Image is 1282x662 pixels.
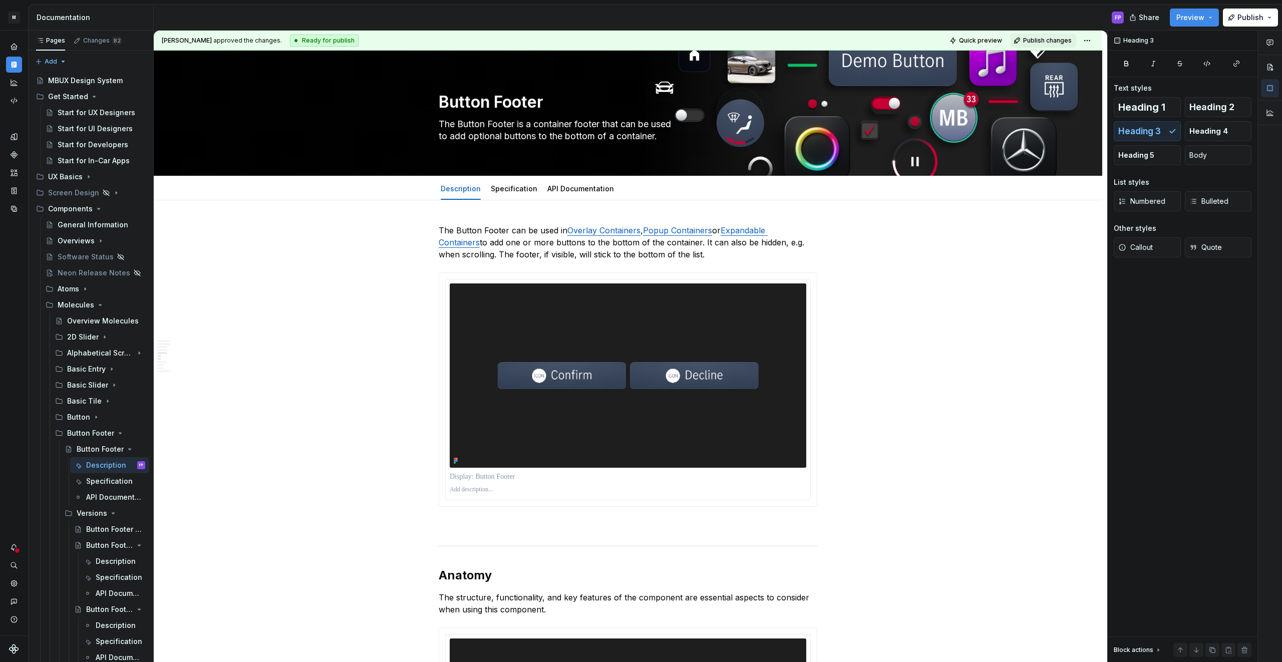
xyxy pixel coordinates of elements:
[70,521,149,537] a: Button Footer - Versions
[1185,97,1252,117] button: Heading 2
[86,540,133,550] div: Button Footer - V04
[6,593,22,609] div: Contact support
[1237,13,1263,23] span: Publish
[547,184,614,193] a: API Documentation
[58,268,130,278] div: Neon Release Notes
[32,73,149,89] a: MBUX Design System
[51,377,149,393] div: Basic Slider
[8,12,20,24] div: M
[42,153,149,169] a: Start for In-Car Apps
[1118,102,1165,112] span: Heading 1
[42,105,149,121] a: Start for UX Designers
[290,35,359,47] div: Ready for publish
[6,539,22,555] button: Notifications
[67,364,106,374] div: Basic Entry
[6,165,22,181] a: Assets
[6,575,22,591] a: Settings
[80,569,149,585] a: Specification
[58,252,114,262] div: Software Status
[42,281,149,297] div: Atoms
[70,601,149,617] a: Button Footer - V03
[86,476,133,486] div: Specification
[6,93,22,109] a: Code automation
[6,129,22,145] a: Design tokens
[6,183,22,199] a: Storybook stories
[1011,34,1076,48] button: Publish changes
[86,492,143,502] div: API Documentation
[1185,121,1252,141] button: Heading 4
[6,557,22,573] button: Search ⌘K
[439,224,817,260] p: The Button Footer can be used in , or to add one or more buttons to the bottom of the container. ...
[80,585,149,601] a: API Documentation
[1139,13,1159,23] span: Share
[86,460,126,470] div: Description
[567,225,640,235] a: Overlay Containers
[1114,646,1153,654] div: Block actions
[96,556,136,566] div: Description
[9,644,19,654] a: Supernova Logo
[96,620,136,630] div: Description
[32,169,149,185] div: UX Basics
[959,37,1002,45] span: Quick preview
[61,505,149,521] div: Versions
[67,332,99,342] div: 2D Slider
[80,553,149,569] a: Description
[42,217,149,233] a: General Information
[1124,9,1166,27] button: Share
[112,37,122,45] span: 82
[48,172,83,182] div: UX Basics
[1023,37,1072,45] span: Publish changes
[58,284,79,294] div: Atoms
[32,201,149,217] div: Components
[67,428,114,438] div: Button Footer
[58,124,133,134] div: Start for UI Designers
[42,265,149,281] a: Neon Release Notes
[45,58,57,66] span: Add
[1118,196,1165,206] span: Numbered
[437,116,815,144] textarea: The Button Footer is a container footer that can be used to add optional buttons to the bottom of...
[58,300,94,310] div: Molecules
[6,57,22,73] a: Documentation
[6,201,22,217] a: Data sources
[1176,13,1204,23] span: Preview
[51,361,149,377] div: Basic Entry
[67,348,133,358] div: Alphabetical Scrollbar
[48,76,123,86] div: MBUX Design System
[1189,196,1228,206] span: Bulleted
[439,591,817,615] p: The structure, functionality, and key features of the component are essential aspects to consider...
[441,184,481,193] a: Description
[96,636,142,646] div: Specification
[162,37,282,45] span: approved the changes.
[61,441,149,457] a: Button Footer
[42,233,149,249] a: Overviews
[48,204,93,214] div: Components
[32,55,70,69] button: Add
[6,147,22,163] a: Components
[543,178,618,199] div: API Documentation
[51,393,149,409] div: Basic Tile
[58,108,135,118] div: Start for UX Designers
[439,567,817,583] h2: Anatomy
[6,39,22,55] a: Home
[1114,97,1181,117] button: Heading 1
[51,313,149,329] a: Overview Molecules
[58,236,95,246] div: Overviews
[70,489,149,505] a: API Documentation
[70,457,149,473] a: DescriptionFP
[37,13,149,23] div: Documentation
[139,460,143,470] div: FP
[51,345,149,361] div: Alphabetical Scrollbar
[1114,237,1181,257] button: Callout
[1189,242,1222,252] span: Quote
[96,572,142,582] div: Specification
[1118,242,1153,252] span: Callout
[1114,145,1181,165] button: Heading 5
[51,409,149,425] div: Button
